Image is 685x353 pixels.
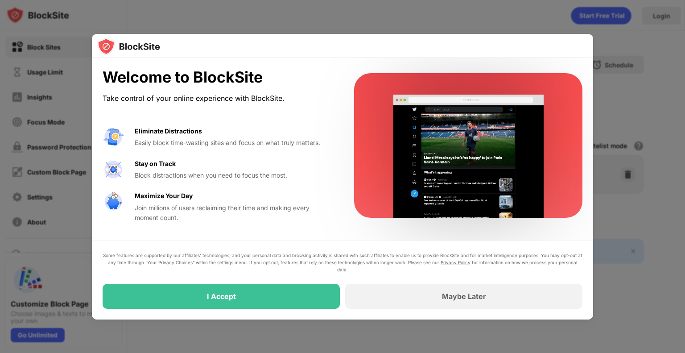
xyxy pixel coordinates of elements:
div: I Accept [207,292,236,301]
div: Maximize Your Day [135,191,193,201]
div: Welcome to BlockSite [103,68,333,87]
div: Block distractions when you need to focus the most. [135,170,333,180]
img: logo-blocksite.svg [97,37,160,55]
div: Join millions of users reclaiming their time and making every moment count. [135,203,333,223]
div: Take control of your online experience with BlockSite. [103,92,333,105]
div: Eliminate Distractions [135,126,202,136]
div: Stay on Track [135,159,176,169]
div: Easily block time-wasting sites and focus on what truly matters. [135,138,333,148]
div: Some features are supported by our affiliates’ technologies, and your personal data and browsing ... [103,252,582,273]
img: value-focus.svg [103,159,124,180]
img: value-avoid-distractions.svg [103,126,124,148]
a: Privacy Policy [441,260,470,265]
div: Maybe Later [442,292,486,301]
img: value-safe-time.svg [103,191,124,212]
